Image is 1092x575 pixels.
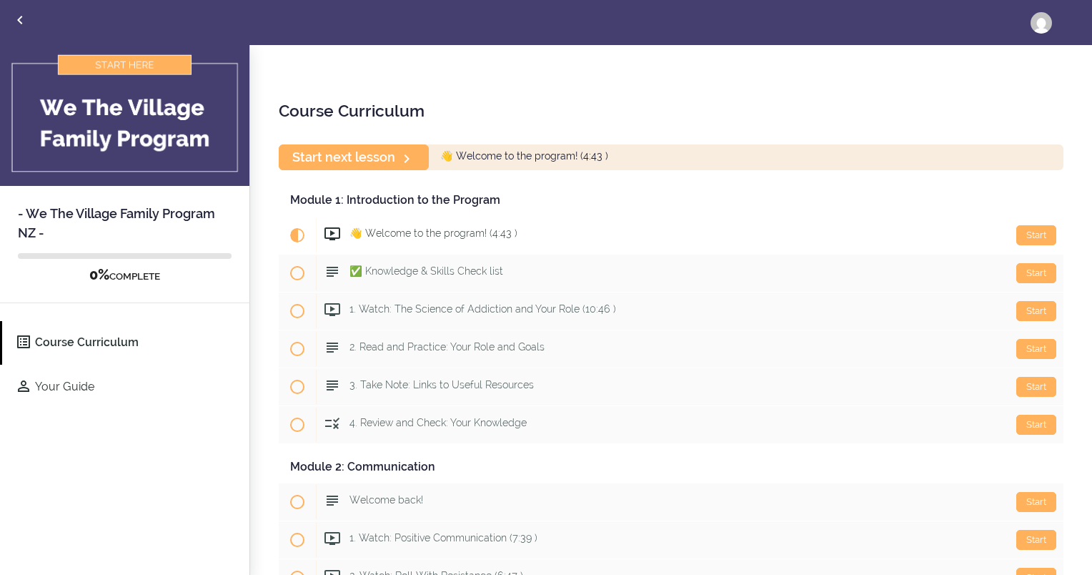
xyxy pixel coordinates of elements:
[279,185,1063,217] div: Module 1: Introduction to the Program
[1031,12,1052,34] img: toni@myrecovery.org.nz
[1016,339,1056,359] div: Start
[349,341,545,353] span: 2. Read and Practice: Your Role and Goals
[349,227,517,239] span: 👋 Welcome to the program! (4:43 )
[349,379,534,390] span: 3. Take Note: Links to Useful Resources
[349,494,423,506] span: Welcome back!
[11,11,29,29] svg: Back to courses
[279,293,1063,330] a: Start 1. Watch: The Science of Addiction and Your Role (10:46 )
[2,321,249,365] a: Course Curriculum
[279,406,1063,443] a: Start 4. Review and Check: Your Knowledge
[1016,225,1056,245] div: Start
[2,365,249,409] a: Your Guide
[279,368,1063,406] a: Start 3. Take Note: Links to Useful Resources
[349,532,537,544] span: 1. Watch: Positive Communication (7:39 )
[279,451,1063,483] div: Module 2: Communication
[349,417,527,428] span: 4. Review and Check: Your Knowledge
[279,521,1063,559] a: Start 1. Watch: Positive Communication (7:39 )
[279,217,1063,254] a: Current item Start 👋 Welcome to the program! (4:43 )
[18,266,232,285] div: COMPLETE
[1016,263,1056,283] div: Start
[1,1,39,43] a: Back to courses
[279,99,1063,123] h2: Course Curriculum
[279,217,316,254] span: Current item
[349,303,616,315] span: 1. Watch: The Science of Addiction and Your Role (10:46 )
[1016,492,1056,512] div: Start
[279,330,1063,368] a: Start 2. Read and Practice: Your Role and Goals
[1016,377,1056,397] div: Start
[279,255,1063,292] a: Start ✅ Knowledge & Skills Check list
[1016,415,1056,435] div: Start
[89,266,109,283] span: 0%
[279,483,1063,521] a: Start Welcome back!
[279,144,429,169] a: Start next lesson
[1016,301,1056,321] div: Start
[440,151,608,162] span: 👋 Welcome to the program! (4:43 )
[349,265,503,277] span: ✅ Knowledge & Skills Check list
[1016,530,1056,550] div: Start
